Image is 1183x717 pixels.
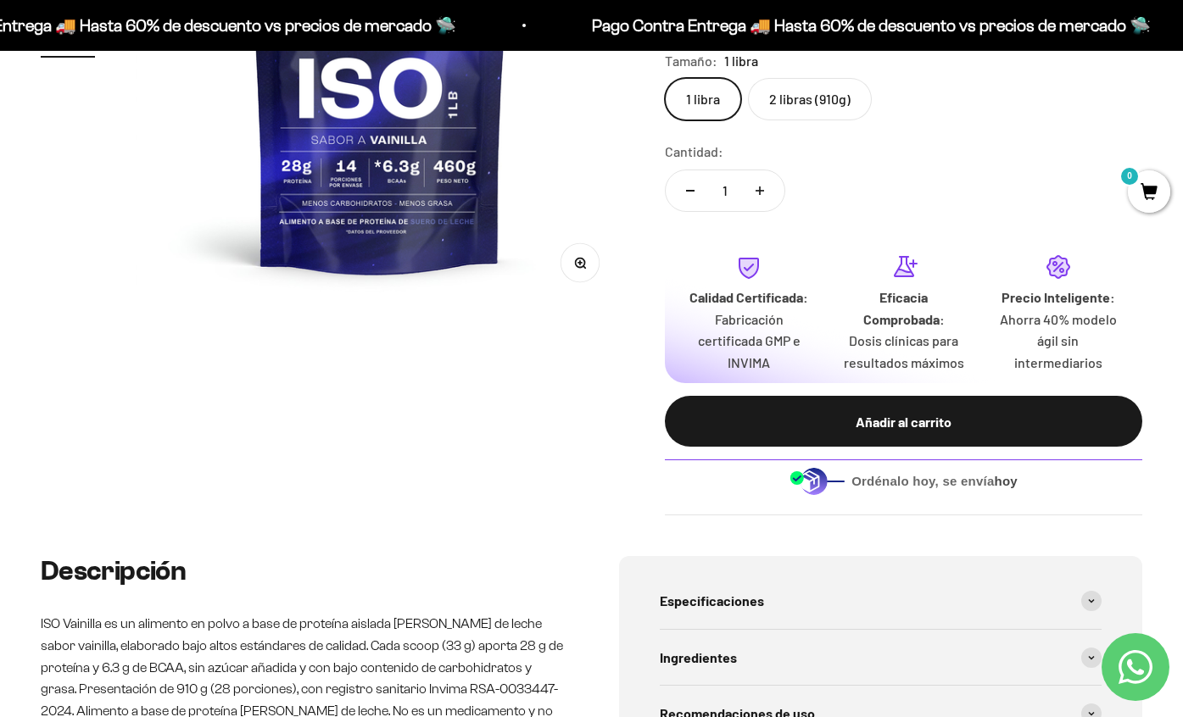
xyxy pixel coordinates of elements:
p: Ahorra 40% modelo ágil sin intermediarios [995,308,1122,374]
button: Aumentar cantidad [735,170,784,211]
a: 0 [1128,184,1170,203]
button: Reducir cantidad [666,170,715,211]
summary: Especificaciones [660,573,1102,629]
span: Ordénalo hoy, se envía [851,472,1018,491]
div: Más detalles sobre la fecha exacta de entrega. [20,131,351,160]
span: Ingredientes [660,647,737,669]
div: La confirmación de la pureza de los ingredientes. [20,198,351,244]
div: Un aval de expertos o estudios clínicos en la página. [20,81,351,126]
p: Fabricación certificada GMP e INVIMA [685,308,812,374]
span: Enviar [277,253,349,281]
div: Añadir al carrito [699,411,1108,433]
span: 1 libra [724,50,758,72]
p: Dosis clínicas para resultados máximos [840,330,967,373]
summary: Ingredientes [660,630,1102,686]
legend: Tamaño: [665,50,717,72]
h2: Descripción [41,556,565,586]
button: Enviar [276,253,351,281]
strong: Eficacia Comprobada: [863,289,945,327]
button: Añadir al carrito [665,396,1142,447]
strong: Precio Inteligente: [1002,289,1115,305]
strong: Calidad Certificada: [689,289,808,305]
b: hoy [995,474,1018,488]
mark: 0 [1119,166,1140,186]
div: Un mensaje de garantía de satisfacción visible. [20,164,351,194]
p: Pago Contra Entrega 🚚 Hasta 60% de descuento vs precios de mercado 🛸 [589,12,1148,39]
span: Especificaciones [660,590,764,612]
img: Despacho sin intermediarios [790,467,845,495]
p: ¿Qué te daría la seguridad final para añadir este producto a tu carrito? [20,27,351,66]
label: Cantidad: [665,141,723,163]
